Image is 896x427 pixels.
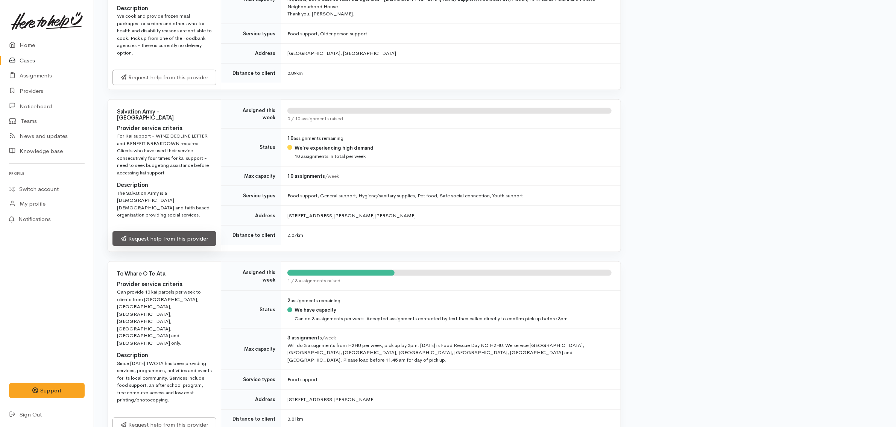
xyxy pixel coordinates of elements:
[221,262,281,291] td: Assigned this week
[221,370,281,390] td: Service types
[295,153,374,160] div: 10 assignments in total per week
[117,360,212,404] div: Since [DATE] TWOTA has been providing services, programmes, activities and events for its local c...
[221,186,281,206] td: Service types
[287,232,612,239] div: 2.07
[325,173,339,179] span: /week
[9,168,85,179] h6: Profile
[322,335,336,341] span: /week
[221,44,281,64] td: Address
[295,307,336,313] b: We have capacity
[117,132,212,176] div: For Kai support - WINZ DECLINE LETTER and BENEFIT BREAKDOWN required. Clients who have used their...
[112,70,216,85] a: Request help from this provider
[287,277,612,285] div: 1 / 3 assignments raised
[287,70,612,77] div: 0.89
[297,232,303,238] span: km
[287,376,612,384] div: Food support
[297,416,303,422] span: km
[117,181,148,189] label: Description
[287,342,612,364] div: Will do 3 assignments from H2HU per week, pick up by 3pm. [DATE] is Food Rescue Day NO H2HU. We s...
[287,212,612,220] div: [STREET_ADDRESS][PERSON_NAME][PERSON_NAME]
[221,390,281,410] td: Address
[117,12,212,56] div: We cook and provide frozen meal packages for seniors and others who for health and disability rea...
[117,4,148,13] label: Description
[287,50,612,57] div: [GEOGRAPHIC_DATA], [GEOGRAPHIC_DATA]
[221,329,281,370] td: Max capacity
[221,24,281,44] td: Service types
[287,30,612,38] div: Food support, Older person support
[287,396,612,404] div: [STREET_ADDRESS][PERSON_NAME]
[296,70,303,76] span: km
[117,288,212,347] div: Can provide 10 kai parcels per week to clients from [GEOGRAPHIC_DATA], [GEOGRAPHIC_DATA], [GEOGRA...
[287,135,612,142] div: assignments remaining
[117,189,212,219] div: The Salvation Army is a [DEMOGRAPHIC_DATA] [DEMOGRAPHIC_DATA] and faith based organisation provid...
[287,192,612,200] div: Food support, General support, Hygiene/sanitary supplies, Pet food, Safe social connection, Youth...
[221,63,281,83] td: Distance to client
[221,291,281,329] td: Status
[287,335,322,341] b: 3 assignments
[287,297,612,304] div: assignments remaining
[221,166,281,186] td: Max capacity
[117,271,212,277] h4: Te Whare O Te Ata
[287,115,612,123] div: 0 / 10 assignments raised
[9,383,85,398] button: Support
[112,231,216,247] a: Request help from this provider
[117,124,182,133] label: Provider service criteria
[295,315,569,323] div: Can do 3 assignments per week. Accepted assignments contacted by text then called directly to con...
[221,100,281,129] td: Assigned this week
[221,206,281,226] td: Address
[287,416,612,423] div: 3.81
[117,280,182,289] label: Provider service criteria
[221,226,281,245] td: Distance to client
[295,145,374,151] b: We're experiencing high demand
[287,297,290,304] b: 2
[287,135,293,141] b: 10
[117,351,148,360] label: Description
[221,129,281,167] td: Status
[117,109,212,121] h4: Salvation Army - [GEOGRAPHIC_DATA]
[287,173,325,179] b: 10 assignments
